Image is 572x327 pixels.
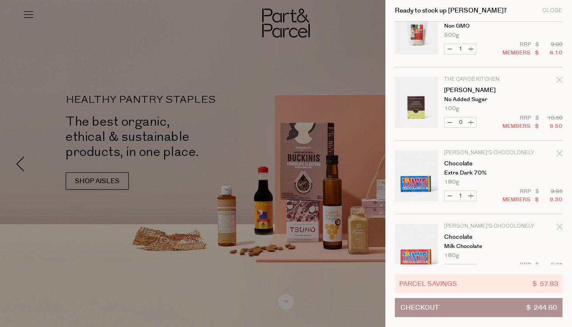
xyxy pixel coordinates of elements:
p: No Added Sugar [444,97,511,102]
span: $ 244.60 [526,298,557,317]
button: Checkout$ 244.60 [395,298,562,317]
p: [PERSON_NAME]'s Chocolonely [444,150,511,156]
input: QTY Carob Sultanas [455,117,466,127]
div: Remove Chocolate [556,222,562,234]
a: Chocolate [444,234,511,240]
h2: Ready to stock up [PERSON_NAME]? [395,7,507,14]
span: Checkout [400,298,439,317]
div: Close [542,8,562,13]
span: 180g [444,253,459,258]
span: 100g [444,106,459,111]
input: QTY Arborio Rice [455,44,466,54]
span: $ 57.83 [532,279,558,289]
span: Parcel Savings [399,279,457,289]
p: Non GMO [444,23,511,29]
p: [PERSON_NAME]'s Chocolonely [444,224,511,229]
input: QTY Chocolate [455,191,466,201]
a: Chocolate [444,161,511,167]
p: The Carob Kitchen [444,77,511,82]
span: 180g [444,179,459,185]
div: Remove Carob Sultanas [556,76,562,87]
p: Milk Chocolate [444,244,511,249]
div: Remove Chocolate [556,149,562,161]
p: Extra Dark 70% [444,170,511,176]
span: 500g [444,32,459,38]
a: [PERSON_NAME] [444,87,511,93]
